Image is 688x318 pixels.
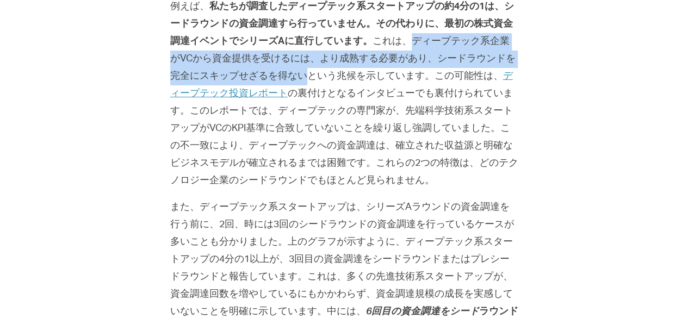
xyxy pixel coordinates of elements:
font: ディープテック投資レポート [170,72,513,99]
font: の裏付けとなるインタビューでも裏付けられています。このレポートでは、ディープテックの専門家が、先端科学技術系スタートアップがVCのKPI基準に合致していないことを繰り返し強調していました。この不... [170,89,518,186]
font: 6回目の資金調達を [366,307,450,317]
font: 私たちが調査したディープテック系スタートアップの約4分の1は、シードラウンドの資金調達すら行っていません。その代わりに、最初の株式資金調達イベントでシリーズAに直行しています。 [170,2,514,47]
font: また、ディープテック系スタートアップは、シリーズAラウンドの資金調達を行う前に、2回、時には3回のシードラウンドの資金調達を行っているケースが多いことも分かりました。上のグラフが示すように、ディ... [170,203,514,317]
font: シード [450,307,479,317]
font: これは、ディープテック系企業がVCから資金提供を受けるには、より成熟する必要があり、シードラウンドを完全にスキップせざるを得ないという兆候を示しています。この可能性は、 [170,37,516,82]
a: 未定義（新しいタブで開きます） [170,72,513,99]
font: 例えば、 [170,2,209,12]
